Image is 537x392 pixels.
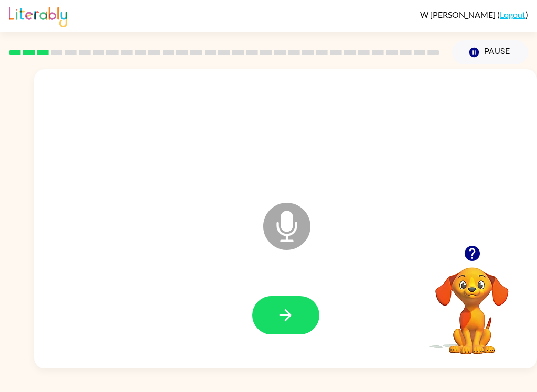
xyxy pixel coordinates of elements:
[420,251,524,356] video: Your browser must support playing .mp4 files to use Literably. Please try using another browser.
[9,4,67,27] img: Literably
[452,40,528,64] button: Pause
[420,9,497,19] span: W [PERSON_NAME]
[420,9,528,19] div: ( )
[500,9,525,19] a: Logout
